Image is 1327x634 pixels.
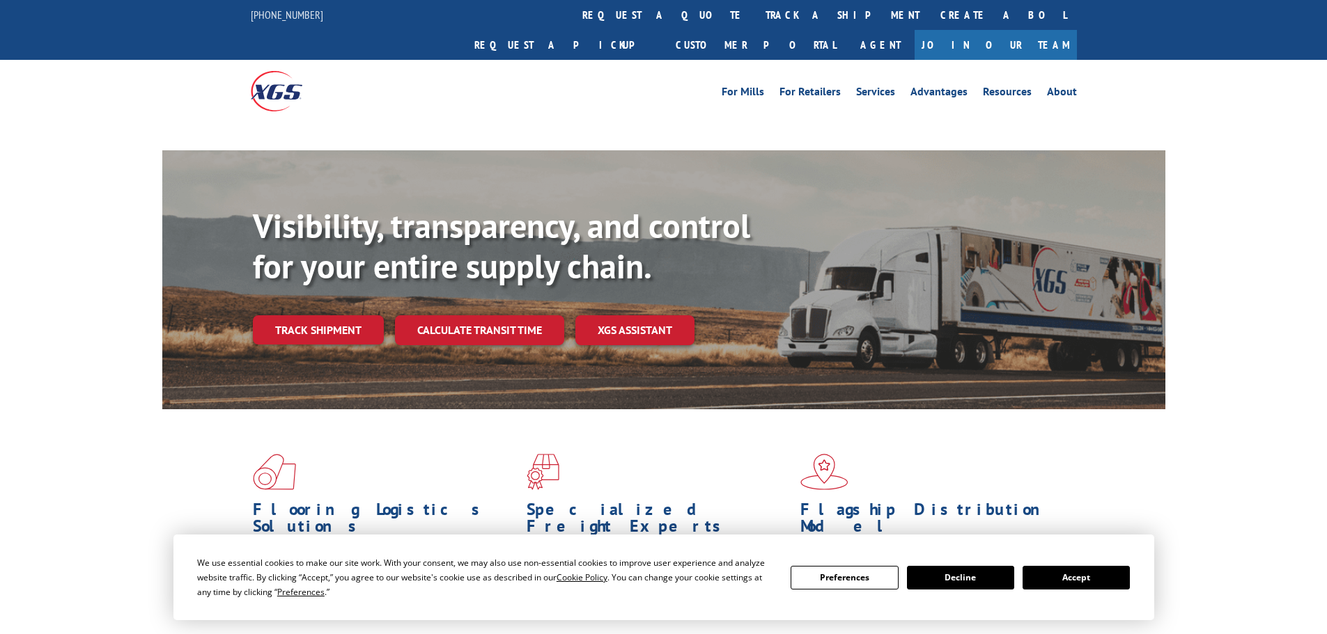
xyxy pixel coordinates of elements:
[915,30,1077,60] a: Join Our Team
[856,86,895,102] a: Services
[527,454,559,490] img: xgs-icon-focused-on-flooring-red
[575,315,694,345] a: XGS ASSISTANT
[464,30,665,60] a: Request a pickup
[251,8,323,22] a: [PHONE_NUMBER]
[253,315,384,344] a: Track shipment
[395,315,564,345] a: Calculate transit time
[253,501,516,541] h1: Flooring Logistics Solutions
[557,571,607,583] span: Cookie Policy
[665,30,846,60] a: Customer Portal
[800,454,848,490] img: xgs-icon-flagship-distribution-model-red
[791,566,898,589] button: Preferences
[846,30,915,60] a: Agent
[253,204,750,287] b: Visibility, transparency, and control for your entire supply chain.
[1047,86,1077,102] a: About
[1023,566,1130,589] button: Accept
[910,86,968,102] a: Advantages
[800,501,1064,541] h1: Flagship Distribution Model
[983,86,1032,102] a: Resources
[253,454,296,490] img: xgs-icon-total-supply-chain-intelligence-red
[173,534,1154,620] div: Cookie Consent Prompt
[907,566,1014,589] button: Decline
[277,586,325,598] span: Preferences
[779,86,841,102] a: For Retailers
[527,501,790,541] h1: Specialized Freight Experts
[722,86,764,102] a: For Mills
[197,555,774,599] div: We use essential cookies to make our site work. With your consent, we may also use non-essential ...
